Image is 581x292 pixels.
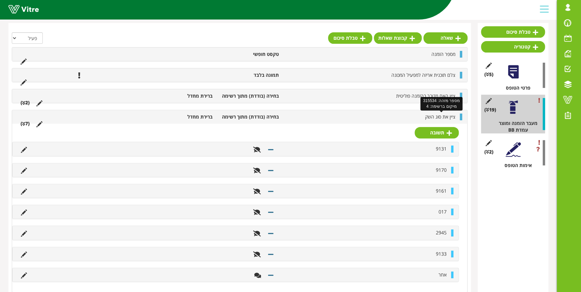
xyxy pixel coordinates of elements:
span: 017 [439,208,447,215]
li: בחירה (בודדת) מתוך רשימה [216,113,282,120]
li: בחירה (בודדת) מתוך רשימה [216,93,282,99]
a: קבוצת שאלות [374,32,422,44]
span: 2945 [436,229,447,236]
a: טבלת סיכום [481,26,545,38]
span: ציין האם מדובר בהזמנה פוליטית [396,93,455,99]
span: 9170 [436,167,447,173]
li: (7 ) [17,120,33,127]
div: אימות הטופס [486,162,545,169]
div: מעבר הזמנה ומוצר עמדת BB [486,120,545,133]
li: (2 ) [17,99,33,106]
a: טבלת סיכום [328,32,372,44]
span: (2 ) [484,149,493,155]
a: שאלה [423,32,467,44]
li: טקסט חופשי [216,51,282,58]
span: ציין את סוג השק [425,113,455,120]
span: (19 ) [484,106,496,113]
span: אחר [439,271,447,278]
span: צלם תוכנית אריזה למפעיל המכונה [391,72,455,78]
span: 9161 [436,188,447,194]
a: קטגוריה [481,41,545,53]
span: מספר הזמנה [431,51,455,57]
li: ברירת מחדל [150,93,216,99]
li: ברירת מחדל [150,113,216,120]
span: 9133 [436,251,447,257]
div: מספר מזהה: 315534 מיקום ברשימה: 4 [420,97,462,110]
span: 9131 [436,145,447,152]
a: תשובה [415,127,459,138]
li: תמונה בלבד [216,72,282,78]
div: פרטי הטופס [486,85,545,91]
span: (5 ) [484,71,493,78]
